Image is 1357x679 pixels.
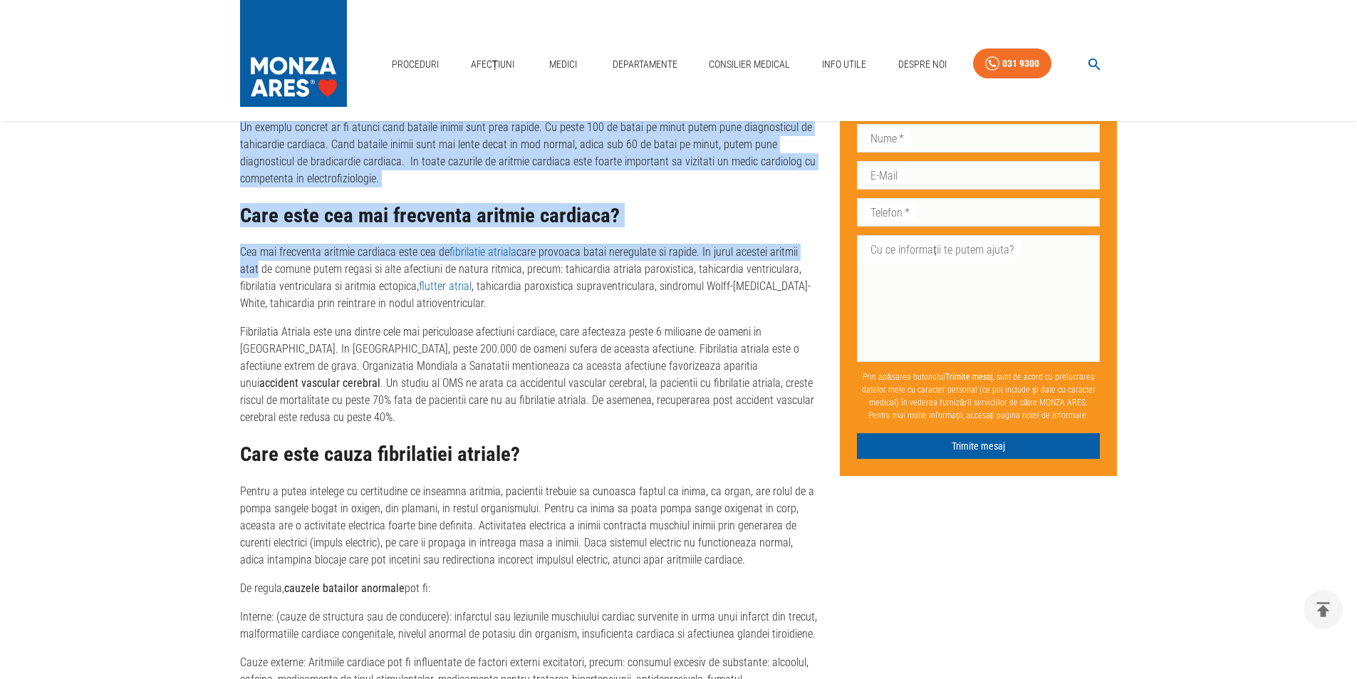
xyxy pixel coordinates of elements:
[240,443,818,466] h2: Care este cauza fibrilatiei atriale?
[607,50,683,79] a: Departamente
[240,483,818,569] p: Pentru a putea intelege cu certitudine ce inseamna aritmia, pacientii trebuie sa cunoasca faptul ...
[1304,590,1343,629] button: delete
[240,323,818,426] p: Fibrilatia Atriala este una dintre cele mai periculoase afectiuni cardiace, care afecteaza peste ...
[240,204,818,227] h2: Care este cea mai frecventa aritmie cardiaca?
[240,244,818,312] p: Cea mai frecventa aritmie cardiaca este cea de care provoaca batai neregulate si rapide. In jurul...
[386,50,444,79] a: Proceduri
[973,48,1051,79] a: 031 9300
[541,50,586,79] a: Medici
[240,608,818,643] p: Interne: (cauze de structura sau de conducere): infarctul sau leziunile muschiului cardiac surven...
[259,376,380,390] strong: accident vascular cerebral
[893,50,952,79] a: Despre Noi
[1002,55,1039,73] div: 031 9300
[284,581,405,595] strong: cauzele batailor anormale
[857,433,1100,460] button: Trimite mesaj
[419,279,472,293] a: flutter atrial
[240,119,818,187] p: Un exemplu concret ar fi atunci cand bataile inimii sunt prea rapide. Cu peste 100 de batai pe mi...
[857,365,1100,427] p: Prin apăsarea butonului , sunt de acord cu prelucrarea datelor mele cu caracter personal (ce pot ...
[465,50,521,79] a: Afecțiuni
[703,50,796,79] a: Consilier Medical
[816,50,872,79] a: Info Utile
[945,372,993,382] b: Trimite mesaj
[240,580,818,597] p: De regula, pot fi:
[449,245,516,259] a: fibrilatie atriala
